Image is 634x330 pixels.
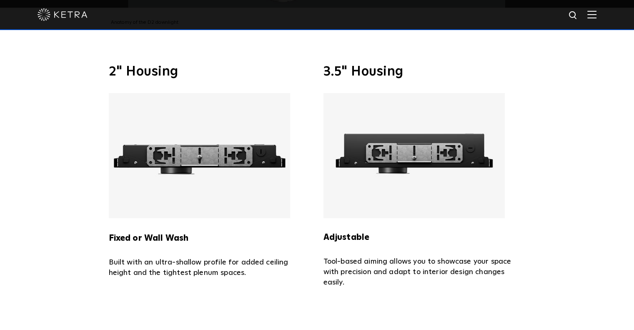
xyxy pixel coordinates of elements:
[109,93,290,218] img: Ketra 2" Fixed or Wall Wash Housing with an ultra slim profile
[109,65,311,78] h3: 2" Housing
[323,257,526,288] p: Tool-based aiming allows you to showcase your space with precision and adapt to interior design c...
[587,10,596,18] img: Hamburger%20Nav.svg
[323,65,526,78] h3: 3.5" Housing
[323,93,505,218] img: Ketra 3.5" Adjustable Housing with an ultra slim profile
[568,10,579,21] img: search icon
[38,8,88,21] img: ketra-logo-2019-white
[109,234,189,242] strong: Fixed or Wall Wash
[109,257,311,278] p: Built with an ultra-shallow profile for added ceiling height and the tightest plenum spaces.
[323,233,370,242] strong: Adjustable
